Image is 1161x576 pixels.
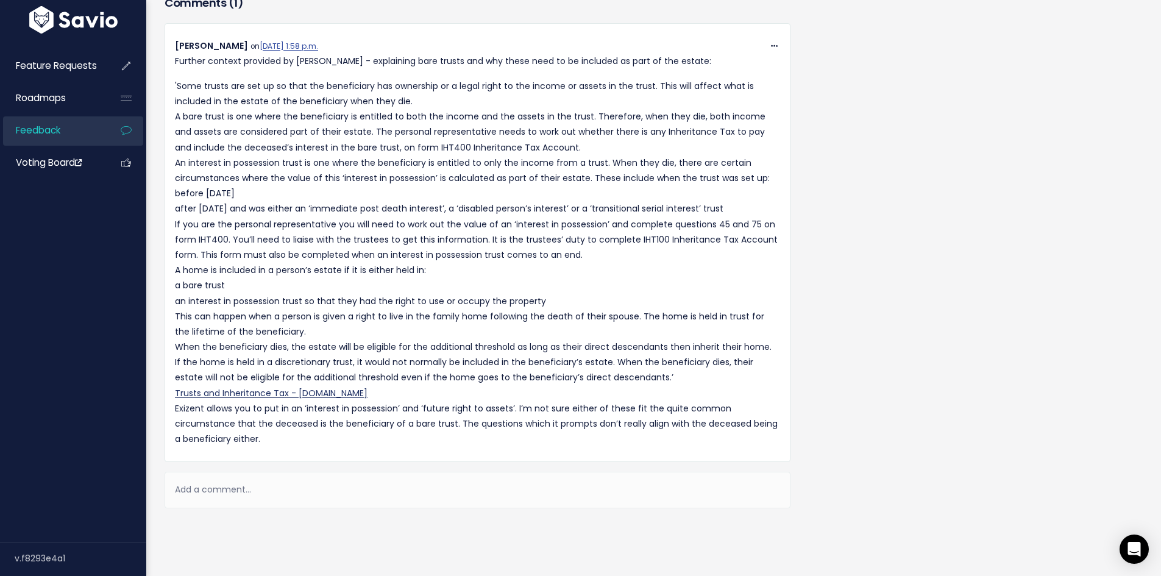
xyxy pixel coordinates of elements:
span: Roadmaps [16,91,66,104]
span: [PERSON_NAME] [175,40,248,52]
p: Further context provided by [PERSON_NAME] - explaining bare trusts and why these need to be inclu... [175,54,780,69]
span: Feedback [16,124,60,137]
div: v.f8293e4a1 [15,542,146,574]
span: Feature Requests [16,59,97,72]
span: Voting Board [16,156,82,169]
div: Add a comment... [165,472,790,508]
a: Feature Requests [3,52,101,80]
a: Voting Board [3,149,101,177]
img: logo-white.9d6f32f41409.svg [26,6,121,34]
p: 'Some trusts are set up so that the beneficiary has ownership or a legal right to the income or a... [175,79,780,447]
a: Feedback [3,116,101,144]
a: Trusts and Inheritance Tax - [DOMAIN_NAME] [175,387,367,399]
div: Open Intercom Messenger [1120,535,1149,564]
a: [DATE] 1:58 p.m. [260,41,318,51]
a: Roadmaps [3,84,101,112]
span: on [250,41,318,51]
